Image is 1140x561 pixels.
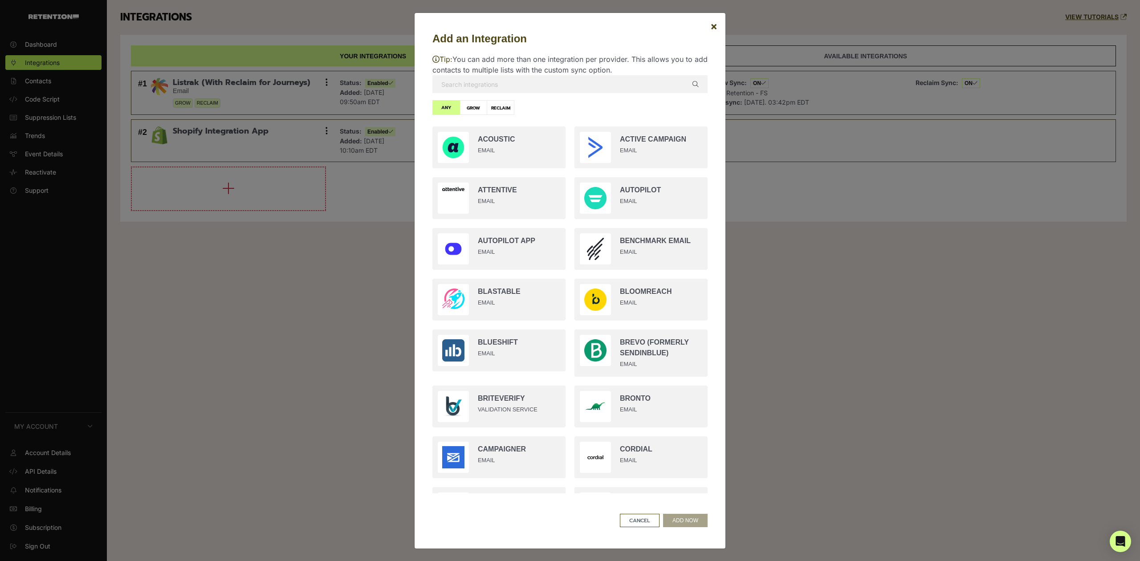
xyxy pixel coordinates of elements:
[703,14,725,39] button: Close
[1110,531,1131,552] div: Open Intercom Messenger
[487,100,514,115] label: RECLAIM
[432,100,460,115] label: ANY
[432,54,708,75] p: You can add more than one integration per provider. This allows you to add contacts to multiple l...
[432,55,452,64] span: Tip:
[432,31,708,47] h5: Add an Integration
[710,20,717,33] span: ×
[432,75,708,93] input: Search integrations
[460,100,487,115] label: GROW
